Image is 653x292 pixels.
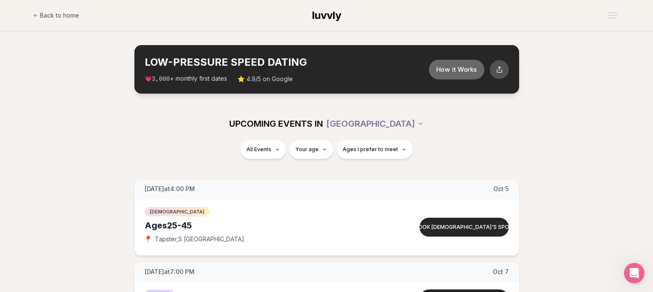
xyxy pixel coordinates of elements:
[145,219,387,231] div: Ages 25-45
[240,140,286,159] button: All Events
[295,146,319,153] span: Your age
[152,76,170,82] span: 3,000
[326,114,424,133] button: [GEOGRAPHIC_DATA]
[229,118,323,130] span: UPCOMING EVENTS IN
[337,140,413,159] button: Ages I prefer to meet
[605,9,620,22] button: Open menu
[312,9,341,21] span: luvvly
[343,146,398,153] span: Ages I prefer to meet
[246,146,271,153] span: All Events
[312,9,341,22] a: luvvly
[428,59,484,79] button: How it Works
[145,185,195,193] span: [DATE] at 4:00 PM
[493,268,509,276] span: Oct 7
[624,263,644,283] iframe: Intercom live chat
[155,235,244,243] span: Tapster , S [GEOGRAPHIC_DATA]
[145,207,210,216] span: [DEMOGRAPHIC_DATA]
[145,268,194,276] span: [DATE] at 7:00 PM
[237,75,293,83] span: ⭐ 4.9/5 on Google
[33,7,79,24] a: Back to home
[419,218,509,237] button: Book [DEMOGRAPHIC_DATA]'s spot
[40,11,79,20] span: Back to home
[289,140,333,159] button: Your age
[145,236,152,243] span: 📍
[493,185,509,193] span: Oct 5
[145,74,227,83] span: 💗 + monthly first dates
[145,55,430,69] h2: LOW-PRESSURE SPEED DATING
